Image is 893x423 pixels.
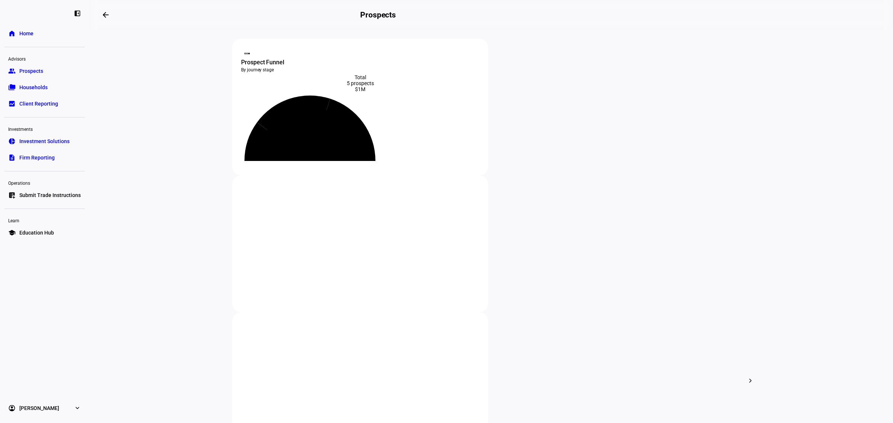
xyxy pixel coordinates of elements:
[8,138,16,145] eth-mat-symbol: pie_chart
[8,191,16,199] eth-mat-symbol: list_alt_add
[4,215,85,225] div: Learn
[243,50,251,57] mat-icon: steppers
[8,404,16,412] eth-mat-symbol: account_circle
[74,404,81,412] eth-mat-symbol: expand_more
[4,134,85,149] a: pie_chartInvestment Solutions
[4,64,85,78] a: groupProspects
[241,58,479,67] div: Prospect Funnel
[8,67,16,75] eth-mat-symbol: group
[8,229,16,236] eth-mat-symbol: school
[19,138,70,145] span: Investment Solutions
[241,80,479,86] div: 5 prospects
[8,154,16,161] eth-mat-symbol: description
[746,376,755,385] mat-icon: chevron_right
[19,191,81,199] span: Submit Trade Instructions
[241,67,479,73] div: By journey stage
[4,150,85,165] a: descriptionFirm Reporting
[4,177,85,188] div: Operations
[241,74,479,80] div: Total
[19,84,48,91] span: Households
[101,10,110,19] mat-icon: arrow_backwards
[8,100,16,107] eth-mat-symbol: bid_landscape
[241,86,479,92] div: $1M
[19,154,55,161] span: Firm Reporting
[19,100,58,107] span: Client Reporting
[8,30,16,37] eth-mat-symbol: home
[8,84,16,91] eth-mat-symbol: folder_copy
[4,96,85,111] a: bid_landscapeClient Reporting
[4,53,85,64] div: Advisors
[4,26,85,41] a: homeHome
[74,10,81,17] eth-mat-symbol: left_panel_close
[4,123,85,134] div: Investments
[4,80,85,95] a: folder_copyHouseholds
[19,229,54,236] span: Education Hub
[19,67,43,75] span: Prospects
[19,30,33,37] span: Home
[19,404,59,412] span: [PERSON_NAME]
[360,10,396,19] h2: Prospects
